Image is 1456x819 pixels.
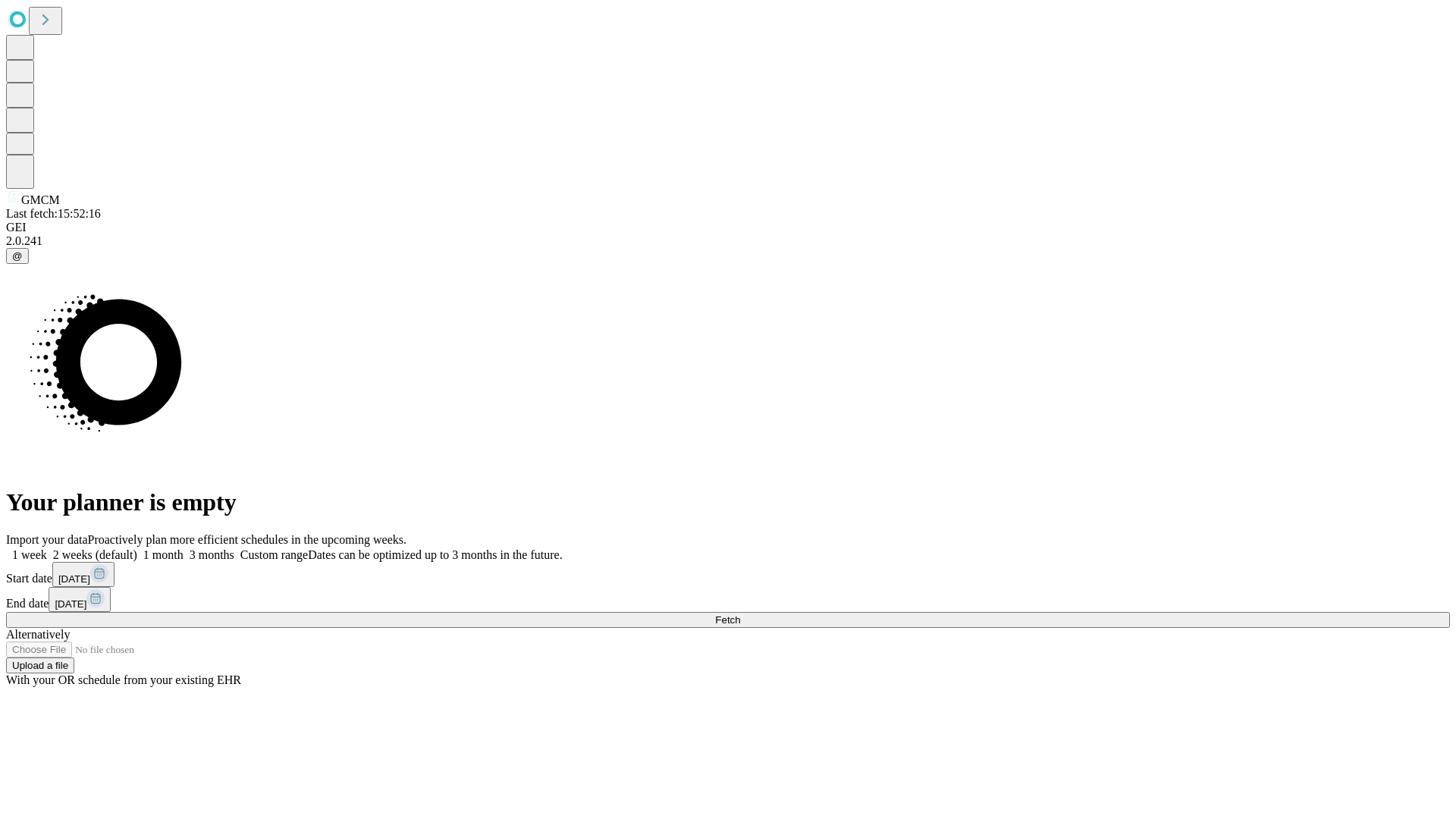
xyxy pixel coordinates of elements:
[143,548,184,561] span: 1 month
[49,587,111,612] button: [DATE]
[55,598,86,610] span: [DATE]
[53,548,137,561] span: 2 weeks (default)
[6,673,241,686] span: With your OR schedule from your existing EHR
[88,533,406,546] span: Proactively plan more efficient schedules in the upcoming weeks.
[52,562,115,587] button: [DATE]
[6,221,1450,234] div: GEI
[6,488,1450,516] h1: Your planner is empty
[6,628,70,641] span: Alternatively
[240,548,308,561] span: Custom range
[6,248,29,264] button: @
[12,250,23,262] span: @
[6,562,1450,587] div: Start date
[6,587,1450,612] div: End date
[6,657,74,673] button: Upload a file
[308,548,562,561] span: Dates can be optimized up to 3 months in the future.
[12,548,47,561] span: 1 week
[715,614,740,626] span: Fetch
[6,533,88,546] span: Import your data
[21,193,60,206] span: GMCM
[6,612,1450,628] button: Fetch
[58,573,90,585] span: [DATE]
[6,207,101,220] span: Last fetch: 15:52:16
[190,548,234,561] span: 3 months
[6,234,1450,248] div: 2.0.241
